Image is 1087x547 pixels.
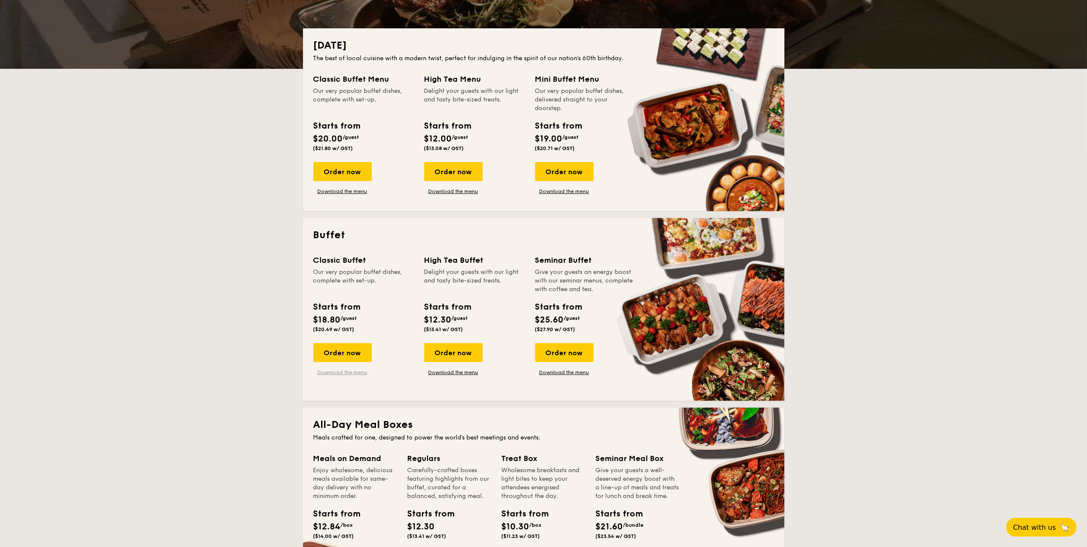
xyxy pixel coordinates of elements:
[313,254,414,266] div: Classic Buffet
[502,507,540,520] div: Starts from
[563,134,579,140] span: /guest
[535,73,636,85] div: Mini Buffet Menu
[313,39,774,52] h2: [DATE]
[623,522,644,528] span: /bundle
[596,533,637,539] span: ($23.54 w/ GST)
[452,315,468,321] span: /guest
[1006,518,1077,537] button: Chat with us🦙
[596,466,680,501] div: Give your guests a well-deserved energy boost with a line-up of meals and treats for lunch and br...
[407,522,435,532] span: $12.30
[407,533,447,539] span: ($13.41 w/ GST)
[313,326,355,332] span: ($20.49 w/ GST)
[535,315,564,325] span: $25.60
[313,87,414,113] div: Our very popular buffet dishes, complete with set-up.
[424,73,525,85] div: High Tea Menu
[313,433,774,442] div: Meals crafted for one, designed to power the world's best meetings and events.
[424,188,483,195] a: Download the menu
[596,522,623,532] span: $21.60
[424,254,525,266] div: High Tea Buffet
[313,418,774,432] h2: All-Day Meal Boxes
[535,326,576,332] span: ($27.90 w/ GST)
[313,228,774,242] h2: Buffet
[313,522,341,532] span: $12.84
[535,188,594,195] a: Download the menu
[535,87,636,113] div: Our very popular buffet dishes, delivered straight to your doorstep.
[1059,522,1070,532] span: 🦙
[313,343,372,362] div: Order now
[530,522,542,528] span: /box
[313,162,372,181] div: Order now
[535,145,575,151] span: ($20.71 w/ GST)
[424,369,483,376] a: Download the menu
[313,188,372,195] a: Download the menu
[407,466,491,501] div: Carefully-crafted boxes featuring highlights from our buffet, curated for a balanced, satisfying ...
[424,315,452,325] span: $12.30
[313,145,353,151] span: ($21.80 w/ GST)
[424,268,525,294] div: Delight your guests with our light and tasty bite-sized treats.
[535,301,582,313] div: Starts from
[424,326,463,332] span: ($13.41 w/ GST)
[341,522,353,528] span: /box
[596,452,680,464] div: Seminar Meal Box
[313,369,372,376] a: Download the menu
[313,533,354,539] span: ($14.00 w/ GST)
[313,268,414,294] div: Our very popular buffet dishes, complete with set-up.
[313,466,397,501] div: Enjoy wholesome, delicious meals available for same-day delivery with no minimum order.
[313,134,343,144] span: $20.00
[313,120,360,132] div: Starts from
[424,301,471,313] div: Starts from
[313,507,352,520] div: Starts from
[313,301,360,313] div: Starts from
[313,452,397,464] div: Meals on Demand
[502,533,540,539] span: ($11.23 w/ GST)
[424,134,452,144] span: $12.00
[341,315,357,321] span: /guest
[424,120,471,132] div: Starts from
[535,120,582,132] div: Starts from
[596,507,634,520] div: Starts from
[535,162,594,181] div: Order now
[502,466,585,501] div: Wholesome breakfasts and light bites to keep your attendees energised throughout the day.
[407,452,491,464] div: Regulars
[424,162,483,181] div: Order now
[535,254,636,266] div: Seminar Buffet
[407,507,446,520] div: Starts from
[343,134,359,140] span: /guest
[424,145,464,151] span: ($13.08 w/ GST)
[424,343,483,362] div: Order now
[535,268,636,294] div: Give your guests an energy boost with our seminar menus, complete with coffee and tea.
[535,369,594,376] a: Download the menu
[424,87,525,113] div: Delight your guests with our light and tasty bite-sized treats.
[452,134,468,140] span: /guest
[535,134,563,144] span: $19.00
[313,315,341,325] span: $18.80
[502,522,530,532] span: $10.30
[535,343,594,362] div: Order now
[1013,523,1056,532] span: Chat with us
[313,73,414,85] div: Classic Buffet Menu
[313,54,774,63] div: The best of local cuisine with a modern twist, perfect for indulging in the spirit of our nation’...
[564,315,580,321] span: /guest
[502,452,585,464] div: Treat Box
